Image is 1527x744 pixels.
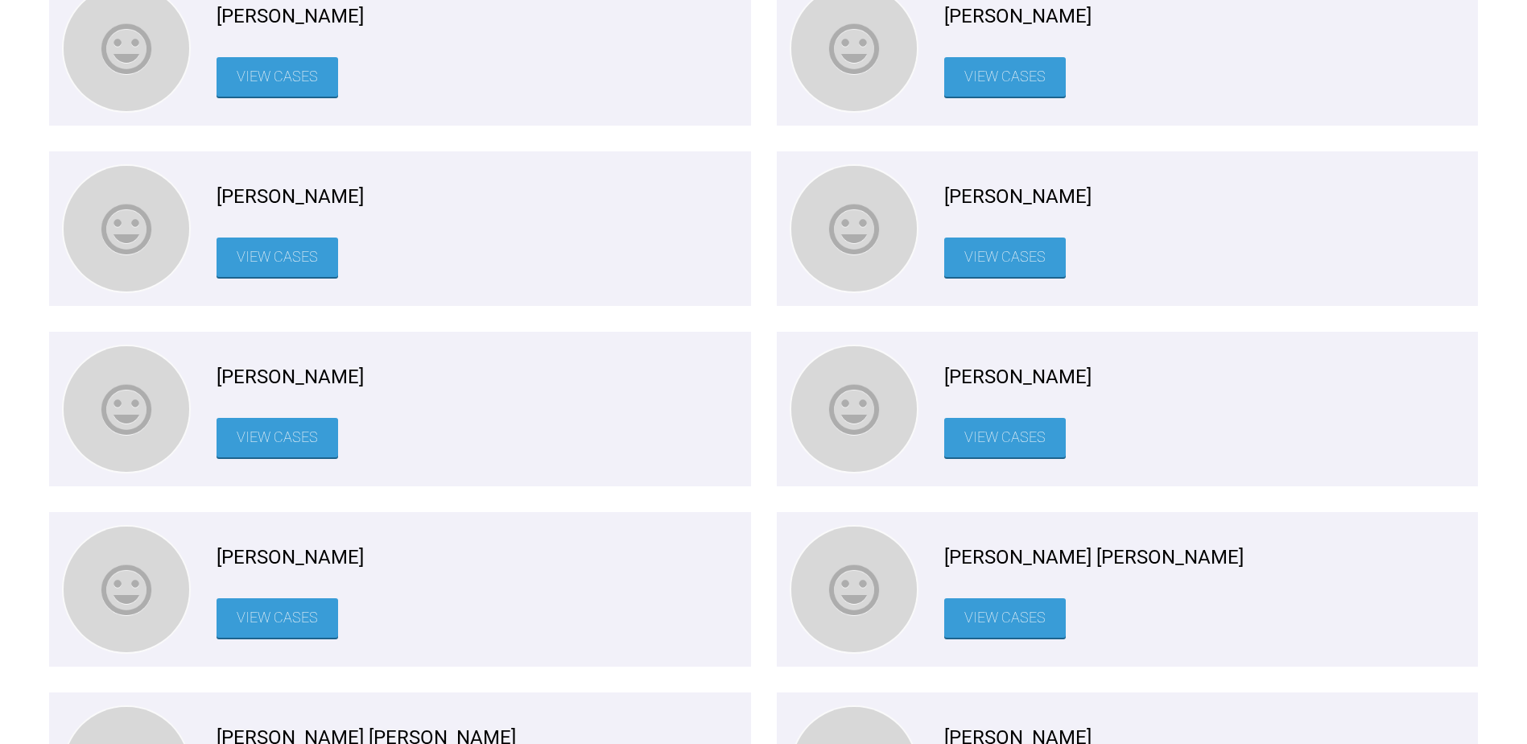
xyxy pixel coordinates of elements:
img: Alexander Sascha Moschel [791,527,917,652]
span: [PERSON_NAME] [217,362,364,392]
span: [PERSON_NAME] [944,362,1092,392]
img: Alexandra Helm [64,527,189,652]
span: [PERSON_NAME] [217,1,364,31]
a: View Cases [217,238,338,277]
img: Alexandrea Habin [791,166,917,291]
a: View Cases [217,418,338,457]
span: [PERSON_NAME] [944,181,1092,212]
a: View Cases [217,57,338,97]
span: [PERSON_NAME] [217,542,364,572]
span: [PERSON_NAME] [217,181,364,212]
img: Alexander Labschies [64,346,189,472]
a: View Cases [944,238,1066,277]
a: View Cases [944,57,1066,97]
a: View Cases [944,418,1066,457]
img: Richard Alexander [791,346,917,472]
a: View Cases [944,598,1066,638]
img: Crawford Alexander [64,166,189,291]
span: [PERSON_NAME] [944,1,1092,31]
span: [PERSON_NAME] [PERSON_NAME] [944,542,1244,572]
a: View Cases [217,598,338,638]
